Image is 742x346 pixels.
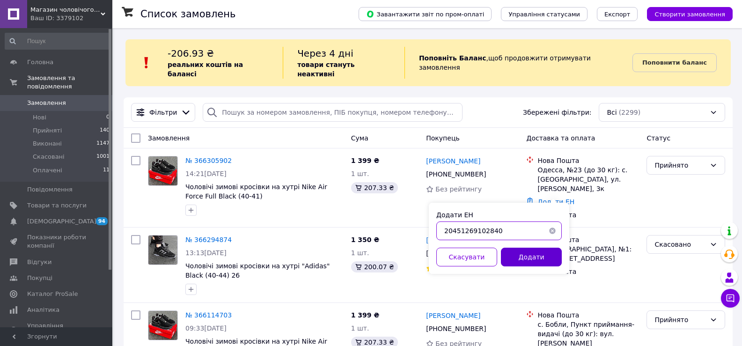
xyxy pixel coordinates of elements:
[436,211,473,219] label: Додати ЕН
[103,166,110,175] span: 11
[501,248,562,266] button: Додати
[148,310,178,340] a: Фото товару
[185,249,227,257] span: 13:13[DATE]
[436,248,497,266] button: Скасувати
[435,185,482,193] span: Без рейтингу
[537,244,639,263] div: с. [GEOGRAPHIC_DATA], №1: ул. [STREET_ADDRESS]
[106,113,110,122] span: 0
[404,47,632,79] div: , щоб продовжити отримувати замовлення
[27,201,87,210] span: Товари та послуги
[27,258,51,266] span: Відгуки
[424,168,488,181] div: [PHONE_NUMBER]
[638,10,733,17] a: Створити замовлення
[537,156,639,165] div: Нова Пошта
[203,103,463,122] input: Пошук за номером замовлення, ПІБ покупця, номером телефону, Email, номером накладної
[27,290,78,298] span: Каталог ProSale
[351,324,369,332] span: 1 шт.
[537,235,639,244] div: Нова Пошта
[646,134,670,142] span: Статус
[185,324,227,332] span: 09:33[DATE]
[654,315,706,325] div: Прийнято
[597,7,638,21] button: Експорт
[526,134,595,142] span: Доставка та оплата
[185,183,327,200] a: Чоловічі зимові кросівки на хутрі Nike Air Force Full Black (40-41)
[607,108,617,117] span: Всі
[537,310,639,320] div: Нова Пошта
[366,10,484,18] span: Завантажити звіт по пром-оплаті
[351,157,380,164] span: 1 399 ₴
[149,108,177,117] span: Фільтри
[27,99,66,107] span: Замовлення
[33,166,62,175] span: Оплачені
[148,235,178,265] a: Фото товару
[33,126,62,135] span: Прийняті
[632,53,717,72] a: Поповнити баланс
[351,134,368,142] span: Cума
[27,274,52,282] span: Покупці
[721,289,740,308] button: Чат з покупцем
[501,7,588,21] button: Управління статусами
[33,113,46,122] span: Нові
[185,236,232,243] a: № 366294874
[642,59,707,66] b: Поповнити баланс
[351,311,380,319] span: 1 399 ₴
[654,239,706,250] div: Скасовано
[297,48,353,59] span: Через 4 дні
[33,140,62,148] span: Виконані
[30,14,112,22] div: Ваш ID: 3379102
[426,156,480,166] a: [PERSON_NAME]
[27,322,87,339] span: Управління сайтом
[185,157,232,164] a: № 366305902
[27,58,53,66] span: Головна
[359,7,492,21] button: Завантажити звіт по пром-оплаті
[96,140,110,148] span: 1147
[100,126,110,135] span: 140
[27,233,87,250] span: Показники роботи компанії
[27,74,112,91] span: Замовлення та повідомлення
[96,217,108,225] span: 94
[537,210,639,220] div: Післяплата
[537,267,639,276] div: Післяплата
[148,236,177,265] img: Фото товару
[148,156,177,185] img: Фото товару
[5,33,110,50] input: Пошук
[140,56,154,70] img: :exclamation:
[654,11,725,18] span: Створити замовлення
[523,108,591,117] span: Збережені фільтри:
[148,311,177,340] img: Фото товару
[604,11,631,18] span: Експорт
[351,182,398,193] div: 207.33 ₴
[140,8,235,20] h1: Список замовлень
[351,236,380,243] span: 1 350 ₴
[647,7,733,21] button: Створити замовлення
[508,11,580,18] span: Управління статусами
[424,247,488,260] div: [PHONE_NUMBER]
[351,261,398,272] div: 200.07 ₴
[426,311,480,320] a: [PERSON_NAME]
[96,153,110,161] span: 1001
[537,198,574,206] a: Додати ЕН
[351,170,369,177] span: 1 шт.
[351,249,369,257] span: 1 шт.
[148,134,190,142] span: Замовлення
[543,221,562,240] button: Очистить
[619,109,641,116] span: (2299)
[537,165,639,193] div: Одесса, №23 (до 30 кг): с. [GEOGRAPHIC_DATA], ул. [PERSON_NAME], 3к
[426,134,459,142] span: Покупець
[185,262,330,279] a: Чоловічі зимові кросівки на хутрі "Adidas" Black (40-44) 26
[30,6,101,14] span: Магазин чоловічого одягу "Mens.shop_ua"
[33,153,65,161] span: Скасовані
[424,322,488,335] div: [PHONE_NUMBER]
[27,306,59,314] span: Аналітика
[426,236,480,245] a: [PERSON_NAME]
[297,61,354,78] b: товари стануть неактивні
[168,61,243,78] b: реальних коштів на балансі
[185,311,232,319] a: № 366114703
[148,156,178,186] a: Фото товару
[654,160,706,170] div: Прийнято
[27,217,96,226] span: [DEMOGRAPHIC_DATA]
[185,170,227,177] span: 14:21[DATE]
[168,48,214,59] span: -206.93 ₴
